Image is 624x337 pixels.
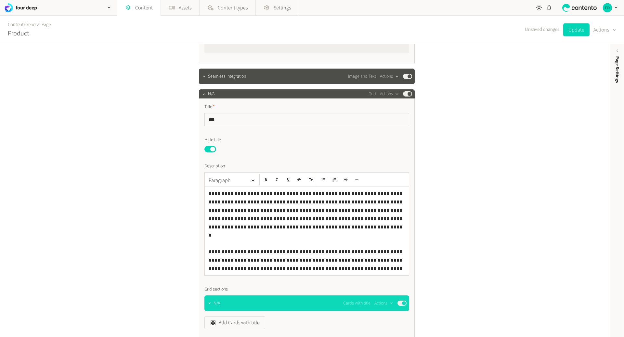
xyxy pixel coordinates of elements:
button: Actions [380,90,399,98]
button: Paragraph [206,174,258,187]
button: Actions [374,299,394,307]
span: Cards with title [343,300,370,307]
button: Actions [380,72,399,80]
span: / [24,21,25,28]
span: N/A [214,300,220,307]
span: N/A [208,91,214,97]
span: Hide title [204,136,221,143]
button: Add Cards with title [204,316,265,329]
button: Actions [593,23,616,36]
a: Content [8,21,24,28]
img: four deep [4,3,13,12]
span: Grid [369,91,376,97]
span: Image and Text [348,73,376,80]
span: Page Settings [614,56,621,83]
span: Seamless integration [208,73,246,80]
span: Grid sections [204,286,228,293]
h2: Product [8,29,29,38]
span: Settings [274,4,291,12]
span: Content types [218,4,248,12]
a: General Page [25,21,51,28]
span: Title [204,104,215,110]
span: Description [204,163,225,170]
img: four deep [603,3,612,12]
h2: four deep [16,4,37,12]
span: Unsaved changes [525,26,559,33]
button: Update [563,23,590,36]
